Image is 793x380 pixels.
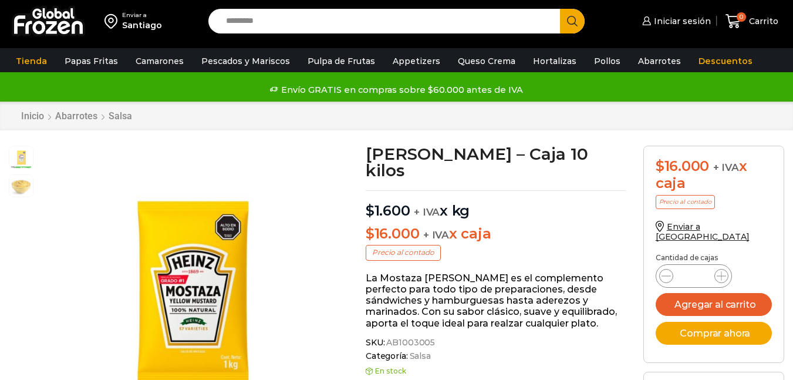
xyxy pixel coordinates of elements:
[59,50,124,72] a: Papas Fritas
[366,338,626,348] span: SKU:
[366,367,626,375] p: En stock
[746,15,778,27] span: Carrito
[423,229,449,241] span: + IVA
[639,9,711,33] a: Iniciar sesión
[9,146,33,170] span: mostaza
[656,322,772,345] button: Comprar ahora
[366,351,626,361] span: Categoría:
[384,338,435,348] span: AB1003005
[366,225,419,242] bdi: 16.000
[651,15,711,27] span: Iniciar sesión
[656,195,715,209] p: Precio al contado
[713,162,739,173] span: + IVA
[656,221,750,242] a: Enviar a [GEOGRAPHIC_DATA]
[302,50,381,72] a: Pulpa de Frutas
[21,110,45,122] a: Inicio
[656,157,664,174] span: $
[108,110,133,122] a: Salsa
[737,12,746,22] span: 0
[452,50,521,72] a: Queso Crema
[632,50,687,72] a: Abarrotes
[21,110,133,122] nav: Breadcrumb
[366,202,410,219] bdi: 1.600
[366,225,374,242] span: $
[656,254,772,262] p: Cantidad de cajas
[130,50,190,72] a: Camarones
[9,175,33,199] span: mostaza
[122,19,162,31] div: Santiago
[122,11,162,19] div: Enviar a
[408,351,431,361] a: Salsa
[10,50,53,72] a: Tienda
[366,202,374,219] span: $
[656,158,772,192] div: x caja
[104,11,122,31] img: address-field-icon.svg
[683,268,705,284] input: Product quantity
[366,245,441,260] p: Precio al contado
[387,50,446,72] a: Appetizers
[656,157,709,174] bdi: 16.000
[693,50,758,72] a: Descuentos
[366,273,626,329] p: La Mostaza [PERSON_NAME] es el complemento perfecto para todo tipo de preparaciones, desde sándwi...
[366,226,626,243] p: x caja
[55,110,98,122] a: Abarrotes
[366,146,626,179] h1: [PERSON_NAME] – Caja 10 kilos
[656,293,772,316] button: Agregar al carrito
[414,206,440,218] span: + IVA
[527,50,582,72] a: Hortalizas
[560,9,585,33] button: Search button
[723,8,781,35] a: 0 Carrito
[588,50,626,72] a: Pollos
[195,50,296,72] a: Pescados y Mariscos
[366,190,626,220] p: x kg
